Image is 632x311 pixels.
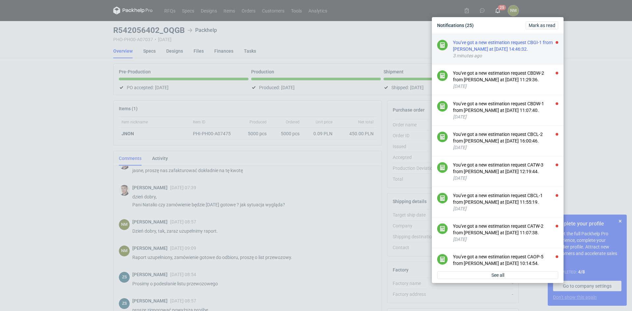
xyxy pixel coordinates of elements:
div: You've got a new estimation request CBCL-2 from [PERSON_NAME] at [DATE] 16:00:46. [453,131,558,144]
div: [DATE] [453,236,558,243]
button: Mark as read [526,21,558,29]
button: You've got a new estimation request CBCL-2 from [PERSON_NAME] at [DATE] 16:00:46.[DATE] [453,131,558,151]
span: See all [491,273,504,277]
div: [DATE] [453,114,558,120]
div: You've got a new estimation request CBDW-1 from [PERSON_NAME] at [DATE] 11:07:40. [453,100,558,114]
div: You've got a new estimation request CBDW-2 from [PERSON_NAME] at [DATE] 11:29:36. [453,70,558,83]
div: You've got a new estimation request CAOP-5 from [PERSON_NAME] at [DATE] 10:14:54. [453,253,558,267]
div: Notifications (25) [434,20,561,31]
div: [DATE] [453,83,558,90]
button: You've got a new estimation request CBGI-1 from [PERSON_NAME] at [DATE] 14:46:32.3 minutes ago [453,39,558,59]
button: You've got a new estimation request CBCL-1 from [PERSON_NAME] at [DATE] 11:55:19.[DATE] [453,192,558,212]
div: [DATE] [453,175,558,181]
button: You've got a new estimation request CATW-3 from [PERSON_NAME] at [DATE] 12:19:44.[DATE] [453,162,558,181]
div: 3 minutes ago [453,52,558,59]
div: a month ago [453,267,558,273]
div: You've got a new estimation request CATW-2 from [PERSON_NAME] at [DATE] 11:07:38. [453,223,558,236]
div: You've got a new estimation request CATW-3 from [PERSON_NAME] at [DATE] 12:19:44. [453,162,558,175]
div: You've got a new estimation request CBCL-1 from [PERSON_NAME] at [DATE] 11:55:19. [453,192,558,205]
span: Mark as read [529,23,555,28]
button: You've got a new estimation request CATW-2 from [PERSON_NAME] at [DATE] 11:07:38.[DATE] [453,223,558,243]
a: See all [437,271,558,279]
button: You've got a new estimation request CBDW-2 from [PERSON_NAME] at [DATE] 11:29:36.[DATE] [453,70,558,90]
button: You've got a new estimation request CBDW-1 from [PERSON_NAME] at [DATE] 11:07:40.[DATE] [453,100,558,120]
div: You've got a new estimation request CBGI-1 from [PERSON_NAME] at [DATE] 14:46:32. [453,39,558,52]
div: [DATE] [453,205,558,212]
button: You've got a new estimation request CAOP-5 from [PERSON_NAME] at [DATE] 10:14:54.a month ago [453,253,558,273]
div: [DATE] [453,144,558,151]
